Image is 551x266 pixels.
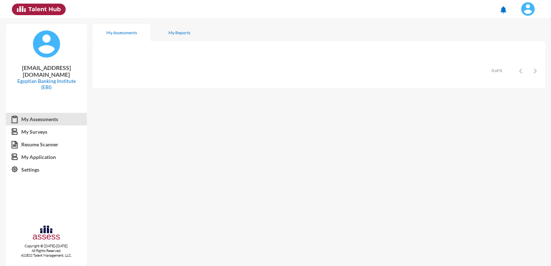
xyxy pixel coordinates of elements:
[6,163,87,176] a: Settings
[12,64,81,78] p: [EMAIL_ADDRESS][DOMAIN_NAME]
[106,30,137,35] div: My Assessments
[6,138,87,151] a: Resume Scanner
[32,30,61,58] img: default%20profile%20image.svg
[513,63,528,77] button: Previous page
[499,5,508,14] mat-icon: notifications
[528,63,542,77] button: Next page
[6,125,87,138] a: My Surveys
[492,68,502,73] div: 0 of 0
[6,113,87,126] a: My Assessments
[6,151,87,164] a: My Application
[12,78,81,90] p: Egyptian Banking Institute (EBI)
[6,244,87,258] p: Copyright © [DATE]-[DATE]. All Rights Reserved. ASSESS Talent Management, LLC.
[32,225,61,242] img: assesscompany-logo.png
[168,30,190,35] div: My Reports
